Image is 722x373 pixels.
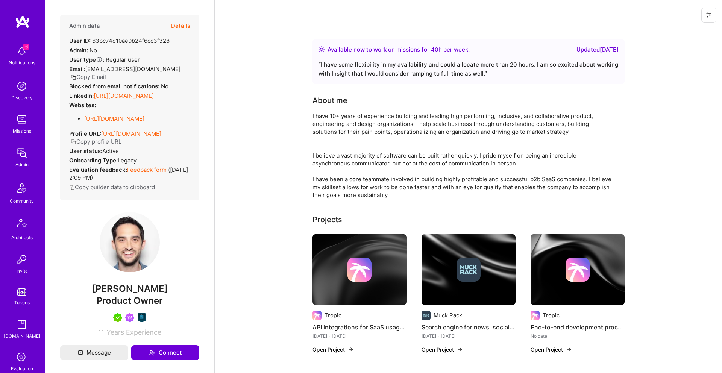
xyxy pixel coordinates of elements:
img: User Avatar [100,212,160,272]
img: discovery [14,79,29,94]
div: Tropic [325,311,341,319]
div: [DOMAIN_NAME] [4,332,40,340]
img: Company logo [531,311,540,320]
strong: LinkedIn: [69,92,94,99]
div: Discovery [11,94,33,102]
a: [URL][DOMAIN_NAME] [94,92,154,99]
img: tokens [17,288,26,296]
img: bell [14,44,29,59]
div: “ I have some flexibility in my availability and could allocate more than 20 hours. I am so excit... [319,60,619,78]
strong: User type : [69,56,104,63]
strong: Evaluation feedback: [69,166,127,173]
img: Invite [14,252,29,267]
div: Invite [16,267,28,275]
img: Company logo [422,311,431,320]
div: Regular user [69,56,140,64]
div: No [69,82,168,90]
div: Notifications [9,59,35,67]
img: arrow-right [457,346,463,352]
div: No date [531,332,625,340]
img: Community [13,179,31,197]
img: admin teamwork [14,146,29,161]
span: Years Experience [106,328,161,336]
div: I have 10+ years of experience building and leading high performing, inclusive, and collaborative... [312,112,613,199]
h4: Search engine for news, social posts and journalists [422,322,516,332]
i: icon Copy [71,139,76,145]
img: arrow-right [566,346,572,352]
img: cover [531,234,625,305]
span: Active [102,147,119,155]
img: Availability [319,46,325,52]
i: icon SelectionTeam [15,350,29,365]
div: Community [10,197,34,205]
div: [DATE] - [DATE] [312,332,407,340]
div: About me [312,95,347,106]
div: Muck Rack [434,311,462,319]
span: 40 [431,46,438,53]
img: Been on Mission [125,313,134,322]
a: [URL][DOMAIN_NAME] [84,115,144,122]
span: 11 [98,328,104,336]
button: Message [60,345,128,360]
img: Company logo [347,258,372,282]
div: Tropic [543,311,560,319]
img: logo [15,15,30,29]
button: Open Project [312,346,354,353]
i: icon Copy [71,74,76,80]
img: cover [422,234,516,305]
button: Connect [131,345,199,360]
i: icon Connect [149,349,155,356]
strong: User status: [69,147,102,155]
div: Architects [11,234,33,241]
h4: End-to-end development process design and team structure [531,322,625,332]
a: [URL][DOMAIN_NAME] [101,130,161,137]
button: Details [171,15,190,37]
button: Copy profile URL [71,138,121,146]
a: Feedback form [127,166,167,173]
i: icon Mail [78,350,83,355]
div: Evaluation [11,365,33,373]
strong: Onboarding Type: [69,157,118,164]
span: [EMAIL_ADDRESS][DOMAIN_NAME] [85,65,180,73]
button: Copy Email [71,73,106,81]
div: [DATE] - [DATE] [422,332,516,340]
strong: Profile URL: [69,130,101,137]
div: Missions [13,127,31,135]
i: icon Copy [69,185,75,190]
strong: User ID: [69,37,91,44]
div: ( [DATE] 2:09 PM ) [69,166,190,182]
img: teamwork [14,112,29,127]
strong: Email: [69,65,85,73]
div: Admin [15,161,29,168]
img: Company logo [312,311,322,320]
div: Available now to work on missions for h per week . [328,45,470,54]
button: Open Project [422,346,463,353]
div: 63bc74d10ae0b24f6cc3f328 [69,37,170,45]
div: No [69,46,97,54]
strong: Blocked from email notifications: [69,83,161,90]
button: Copy builder data to clipboard [69,183,155,191]
span: legacy [118,157,137,164]
img: Product Guild [137,313,146,322]
span: [PERSON_NAME] [60,283,199,294]
img: Company logo [566,258,590,282]
img: arrow-right [348,346,354,352]
strong: Admin: [69,47,88,54]
h4: Admin data [69,23,100,29]
i: Help [96,56,103,63]
img: Company logo [457,258,481,282]
strong: Websites: [69,102,96,109]
div: Tokens [14,299,30,306]
img: cover [312,234,407,305]
span: Product Owner [97,295,163,306]
button: Open Project [531,346,572,353]
h4: API integrations for SaaS usage detection [312,322,407,332]
div: Projects [312,214,342,225]
div: Updated [DATE] [576,45,619,54]
img: A.Teamer in Residence [113,313,122,322]
img: Architects [13,215,31,234]
img: guide book [14,317,29,332]
span: 6 [23,44,29,50]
